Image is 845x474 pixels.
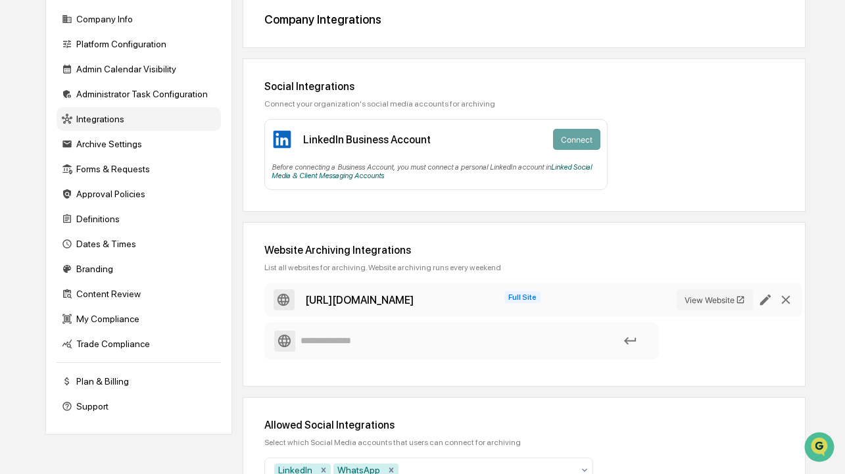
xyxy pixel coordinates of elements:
div: Company Integrations [264,12,785,26]
img: 1746055101610-c473b297-6a78-478c-a979-82029cc54cd1 [13,101,37,124]
div: Administrator Task Configuration [57,82,221,106]
img: LinkedIn Business Account Icon [272,129,293,150]
div: Branding [57,257,221,281]
div: LinkedIn Business Account [303,133,431,146]
div: Content Review [57,282,221,306]
div: 🔎 [13,192,24,202]
div: Dates & Times [57,232,221,256]
iframe: Open customer support [803,431,838,466]
p: How can we help? [13,28,239,49]
div: Support [57,394,221,418]
span: Pylon [131,223,159,233]
a: 🔎Data Lookup [8,185,88,209]
div: Approval Policies [57,182,221,206]
div: Integrations [57,107,221,131]
div: Website Archiving Integrations [264,244,785,256]
a: 🖐️Preclearance [8,160,90,184]
div: 🖐️ [13,167,24,178]
div: 🗄️ [95,167,106,178]
span: Attestations [109,166,163,179]
button: View Website [677,289,753,310]
span: Data Lookup [26,191,83,204]
button: Connect [553,129,600,150]
div: Allowed Social Integrations [264,419,785,431]
div: Social Integrations [264,80,785,93]
div: https://www.assetone.com/ [305,294,414,306]
div: Platform Configuration [57,32,221,56]
div: Plan & Billing [57,369,221,393]
a: Linked Social Media & Client Messaging Accounts [272,163,592,180]
div: Company Info [57,7,221,31]
span: Full Site [504,291,541,303]
div: Admin Calendar Visibility [57,57,221,81]
div: Archive Settings [57,132,221,156]
div: List all websites for archiving. Website archiving runs every weekend [264,263,785,272]
div: My Compliance [57,307,221,331]
a: 🗄️Attestations [90,160,168,184]
div: Start new chat [45,101,216,114]
span: Preclearance [26,166,85,179]
a: Powered byPylon [93,222,159,233]
button: Start new chat [224,105,239,120]
div: We're offline, we'll be back soon [45,114,172,124]
div: Before connecting a Business Account, you must connect a personal LinkedIn account in [272,158,600,180]
div: Definitions [57,207,221,231]
div: Trade Compliance [57,332,221,356]
div: Forms & Requests [57,157,221,181]
div: Select which Social Media accounts that users can connect for archiving [264,438,785,447]
div: Connect your organization's social media accounts for archiving [264,99,785,108]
